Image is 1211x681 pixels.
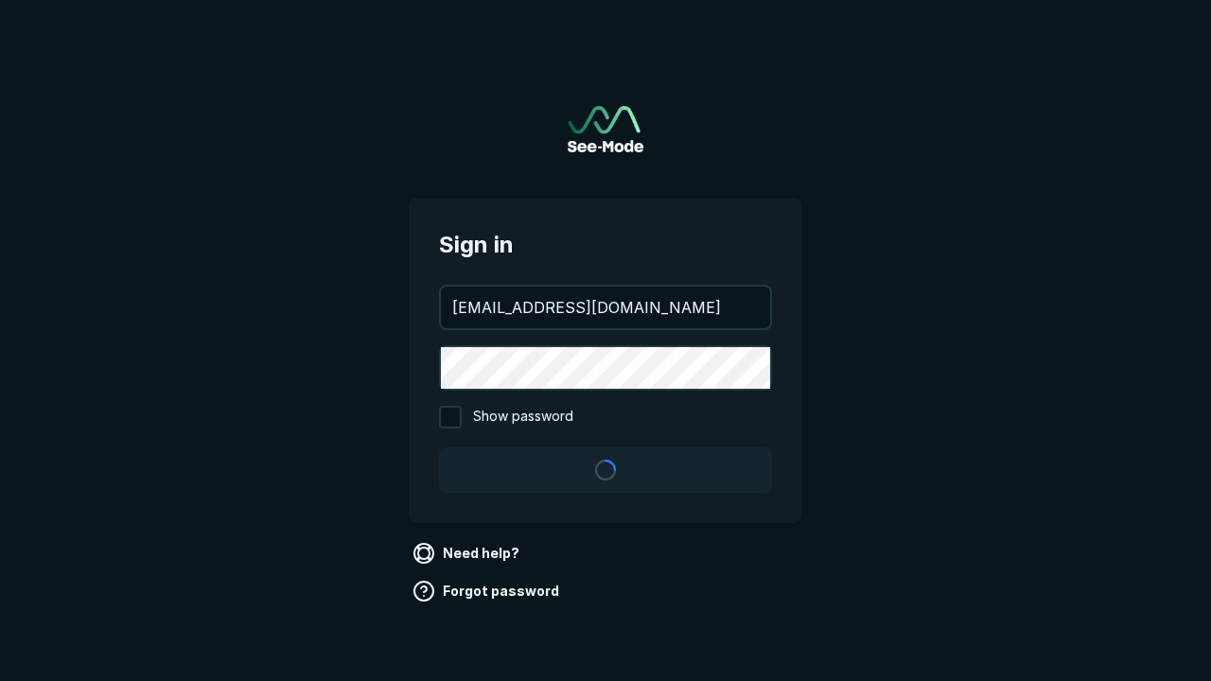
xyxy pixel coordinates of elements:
input: your@email.com [441,287,770,328]
a: Go to sign in [568,106,643,152]
img: See-Mode Logo [568,106,643,152]
a: Forgot password [409,576,567,606]
a: Need help? [409,538,527,568]
span: Show password [473,406,573,428]
span: Sign in [439,228,772,262]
